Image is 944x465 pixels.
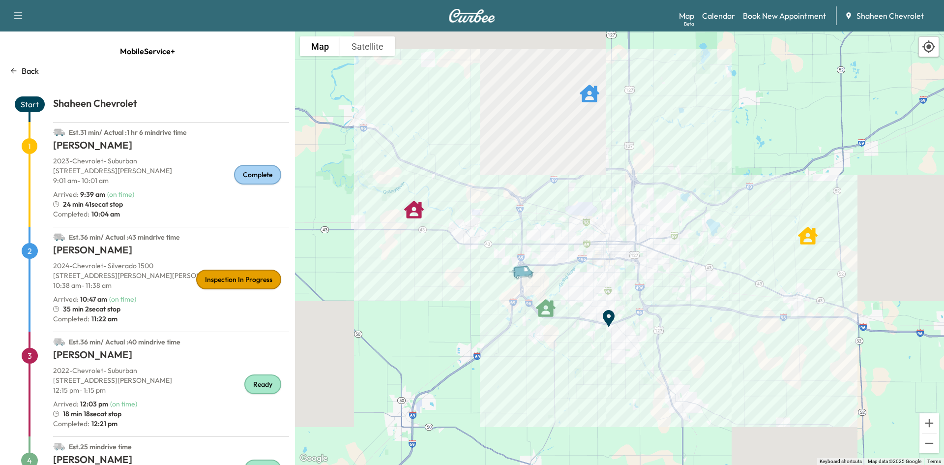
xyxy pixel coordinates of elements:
[22,348,38,364] span: 3
[53,280,289,290] p: 10:38 am - 11:38 am
[927,459,941,464] a: Terms (opens in new tab)
[63,409,121,419] span: 18 min 18sec at stop
[508,255,543,272] gmp-advanced-marker: Van
[53,261,289,271] p: 2024 - Chevrolet - Silverado 1500
[53,294,107,304] p: Arrived :
[919,413,939,433] button: Zoom in
[536,293,556,313] gmp-advanced-marker: KATIE BATEMAN
[63,199,123,209] span: 24 min 41sec at stop
[53,96,289,114] h1: Shaheen Chevrolet
[300,36,340,56] button: Show street map
[120,41,175,61] span: MobileService+
[244,374,281,394] div: Ready
[234,165,281,185] div: Complete
[53,166,289,176] p: [STREET_ADDRESS][PERSON_NAME]
[404,195,424,215] gmp-advanced-marker: TONYA PITSCH
[89,209,120,219] span: 10:04 am
[196,270,281,289] div: Inspection In Progress
[702,10,735,22] a: Calendar
[89,419,118,429] span: 12:21 pm
[69,442,132,451] span: Est. 25 min drive time
[53,399,108,409] p: Arrived :
[868,459,921,464] span: Map data ©2025 Google
[80,400,108,408] span: 12:03 pm
[22,65,39,77] p: Back
[53,243,289,261] h1: [PERSON_NAME]
[743,10,826,22] a: Book New Appointment
[679,10,694,22] a: MapBeta
[69,338,180,346] span: Est. 36 min / Actual : 40 min drive time
[80,295,107,304] span: 10:47 am
[22,138,37,154] span: 1
[53,366,289,375] p: 2022 - Chevrolet - Suburban
[599,304,619,323] gmp-advanced-marker: End Point
[53,419,289,429] p: Completed:
[919,434,939,453] button: Zoom out
[820,458,862,465] button: Keyboard shortcuts
[297,452,330,465] a: Open this area in Google Maps (opens a new window)
[918,36,939,57] div: Recenter map
[53,314,289,324] p: Completed:
[684,20,694,28] div: Beta
[448,9,496,23] img: Curbee Logo
[69,233,180,242] span: Est. 36 min / Actual : 43 min drive time
[53,156,289,166] p: 2023 - Chevrolet - Suburban
[53,209,289,219] p: Completed:
[53,138,289,156] h1: [PERSON_NAME]
[63,304,120,314] span: 35 min 2sec at stop
[89,314,118,324] span: 11:22 am
[110,400,137,408] span: ( on time )
[69,128,187,137] span: Est. 31 min / Actual : 1 hr 6 min drive time
[856,10,924,22] span: Shaheen Chevrolet
[297,452,330,465] img: Google
[53,271,289,280] p: [STREET_ADDRESS][PERSON_NAME][PERSON_NAME]
[580,79,599,98] gmp-advanced-marker: EVELYN POWELL
[53,348,289,366] h1: [PERSON_NAME]
[798,221,818,241] gmp-advanced-marker: JOSH TONER
[107,190,134,199] span: ( on time )
[340,36,395,56] button: Show satellite imagery
[53,385,289,395] p: 12:15 pm - 1:15 pm
[53,375,289,385] p: [STREET_ADDRESS][PERSON_NAME]
[80,190,105,199] span: 9:39 am
[53,176,289,186] p: 9:01 am - 10:01 am
[53,189,105,199] p: Arrived :
[22,243,38,259] span: 2
[109,295,136,304] span: ( on time )
[15,96,45,112] span: Start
